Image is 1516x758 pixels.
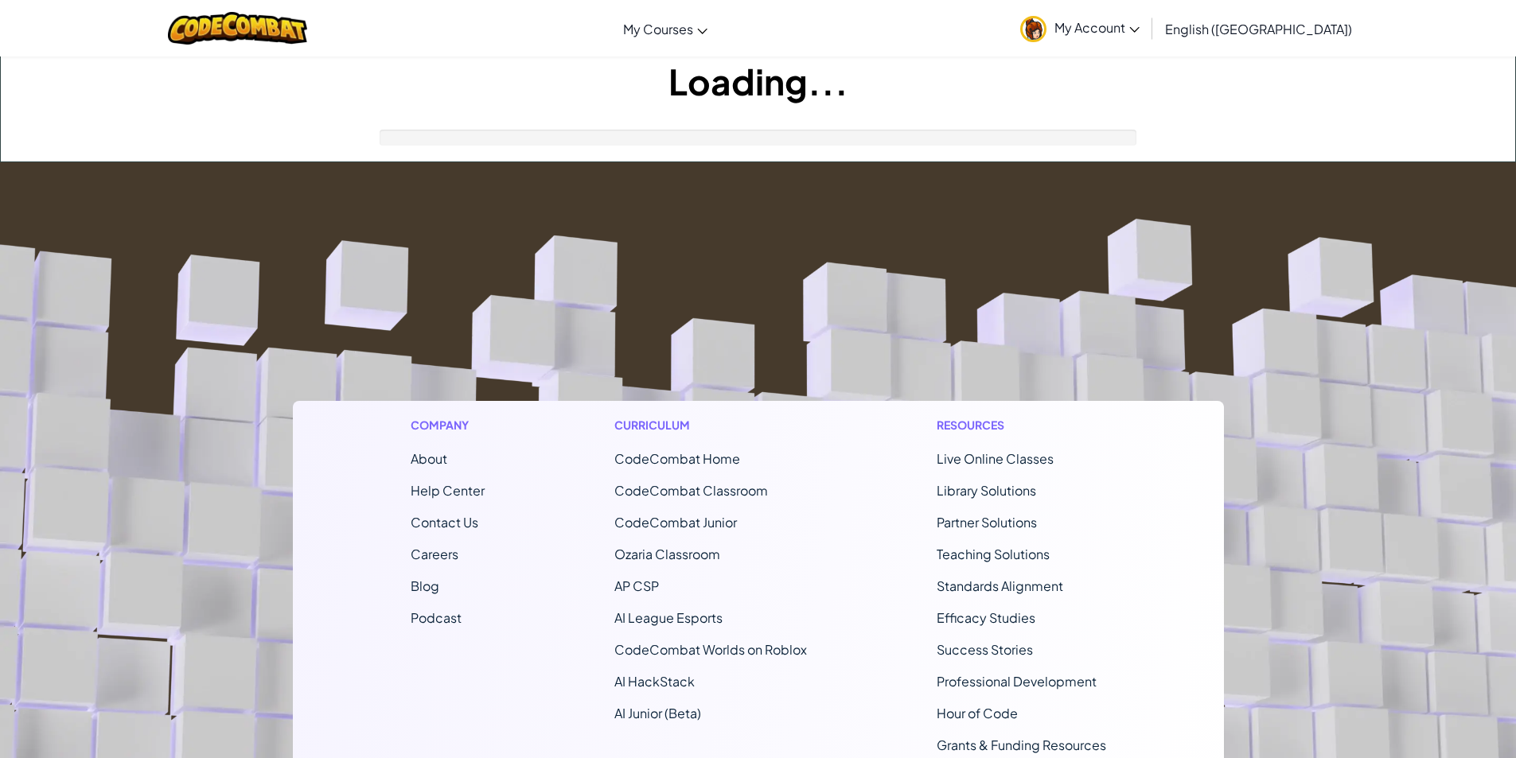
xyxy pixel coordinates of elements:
a: Blog [411,577,439,594]
a: Podcast [411,609,462,626]
a: AP CSP [614,577,659,594]
a: Library Solutions [937,482,1036,499]
a: Grants & Funding Resources [937,737,1106,753]
a: Partner Solutions [937,514,1037,531]
a: Efficacy Studies [937,609,1035,626]
a: Standards Alignment [937,577,1063,594]
img: CodeCombat logo [168,12,307,45]
a: Success Stories [937,641,1033,658]
span: Contact Us [411,514,478,531]
a: Professional Development [937,673,1097,690]
a: My Account [1012,3,1148,53]
a: Help Center [411,482,485,499]
a: My Courses [615,7,715,50]
img: avatar [1020,16,1046,42]
a: About [411,450,447,467]
a: English ([GEOGRAPHIC_DATA]) [1157,7,1360,50]
a: Ozaria Classroom [614,546,720,562]
h1: Company [411,417,485,433]
a: AI League Esports [614,609,723,626]
h1: Resources [937,417,1106,433]
a: Hour of Code [937,705,1018,721]
a: CodeCombat Classroom [614,482,768,499]
span: My Courses [623,21,693,37]
a: Teaching Solutions [937,546,1050,562]
h1: Curriculum [614,417,807,433]
span: English ([GEOGRAPHIC_DATA]) [1165,21,1352,37]
span: My Account [1054,19,1140,36]
a: Live Online Classes [937,450,1054,467]
a: CodeCombat Worlds on Roblox [614,641,807,658]
a: CodeCombat Junior [614,514,737,531]
span: CodeCombat Home [614,450,740,467]
a: Careers [411,546,458,562]
a: AI HackStack [614,673,695,690]
h1: Loading... [1,56,1515,106]
a: AI Junior (Beta) [614,705,701,721]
